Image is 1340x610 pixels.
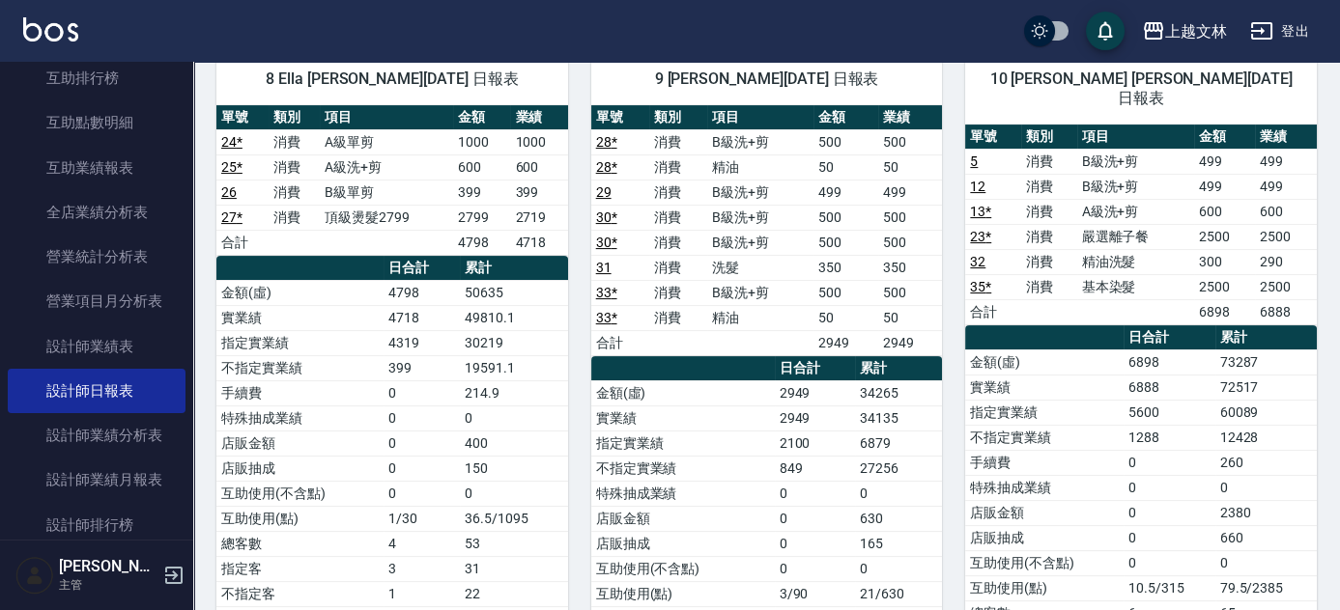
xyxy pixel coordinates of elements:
[855,430,942,456] td: 6879
[1255,174,1317,199] td: 499
[8,190,185,235] a: 全店業績分析表
[965,125,1317,325] table: a dense table
[707,305,813,330] td: 精油
[1215,400,1317,425] td: 60089
[59,576,157,594] p: 主管
[460,556,567,581] td: 31
[8,369,185,413] a: 設計師日報表
[269,205,321,230] td: 消費
[510,105,567,130] th: 業績
[855,581,942,606] td: 21/630
[878,154,943,180] td: 50
[269,129,321,154] td: 消費
[510,154,567,180] td: 600
[813,105,878,130] th: 金額
[591,330,649,355] td: 合計
[1215,374,1317,400] td: 72517
[460,531,567,556] td: 53
[813,180,878,205] td: 499
[965,374,1124,400] td: 實業績
[855,531,942,556] td: 165
[596,184,612,200] a: 29
[1255,149,1317,174] td: 499
[775,531,856,556] td: 0
[775,430,856,456] td: 2100
[965,525,1124,550] td: 店販抽成
[1194,125,1256,150] th: 金額
[216,105,269,130] th: 單號
[707,180,813,205] td: B級洗+剪
[970,179,985,194] a: 12
[965,550,1124,575] td: 互助使用(不含點)
[707,230,813,255] td: B級洗+剪
[1165,19,1227,43] div: 上越文林
[384,380,460,405] td: 0
[1124,349,1214,374] td: 6898
[1124,500,1214,525] td: 0
[878,255,943,280] td: 350
[813,255,878,280] td: 350
[591,405,775,430] td: 實業績
[1134,12,1235,51] button: 上越文林
[1215,325,1317,350] th: 累計
[1124,325,1214,350] th: 日合計
[8,457,185,502] a: 設計師業績月報表
[855,481,942,506] td: 0
[988,69,1294,108] span: 10 [PERSON_NAME] [PERSON_NAME][DATE] 日報表
[460,256,567,281] th: 累計
[269,180,321,205] td: 消費
[384,305,460,330] td: 4718
[1077,274,1194,299] td: 基本染髮
[970,254,985,269] a: 32
[216,380,384,405] td: 手續費
[1124,575,1214,600] td: 10.5/315
[707,105,813,130] th: 項目
[1215,550,1317,575] td: 0
[1124,374,1214,400] td: 6888
[596,260,612,275] a: 31
[8,235,185,279] a: 營業統計分析表
[8,413,185,457] a: 設計師業績分析表
[216,506,384,531] td: 互助使用(點)
[216,581,384,606] td: 不指定客
[775,581,856,606] td: 3/90
[384,531,460,556] td: 4
[1255,224,1317,249] td: 2500
[1077,224,1194,249] td: 嚴選離子餐
[453,180,510,205] td: 399
[216,556,384,581] td: 指定客
[269,105,321,130] th: 類別
[878,129,943,154] td: 500
[1021,199,1077,224] td: 消費
[460,405,567,430] td: 0
[649,280,707,305] td: 消費
[649,129,707,154] td: 消費
[1194,274,1256,299] td: 2500
[1077,149,1194,174] td: B級洗+剪
[1077,199,1194,224] td: A級洗+剪
[813,305,878,330] td: 50
[216,430,384,456] td: 店販金額
[384,405,460,430] td: 0
[707,129,813,154] td: B級洗+剪
[1124,400,1214,425] td: 5600
[384,456,460,481] td: 0
[1194,174,1256,199] td: 499
[1255,299,1317,324] td: 6888
[460,506,567,531] td: 36.5/1095
[8,279,185,323] a: 營業項目月分析表
[384,430,460,456] td: 0
[649,205,707,230] td: 消費
[1077,174,1194,199] td: B級洗+剪
[965,125,1021,150] th: 單號
[775,405,856,430] td: 2949
[384,355,460,380] td: 399
[878,180,943,205] td: 499
[878,280,943,305] td: 500
[591,506,775,531] td: 店販金額
[269,154,321,180] td: 消費
[320,205,453,230] td: 頂級燙髮2799
[320,154,453,180] td: A級洗+剪
[707,255,813,280] td: 洗髮
[813,154,878,180] td: 50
